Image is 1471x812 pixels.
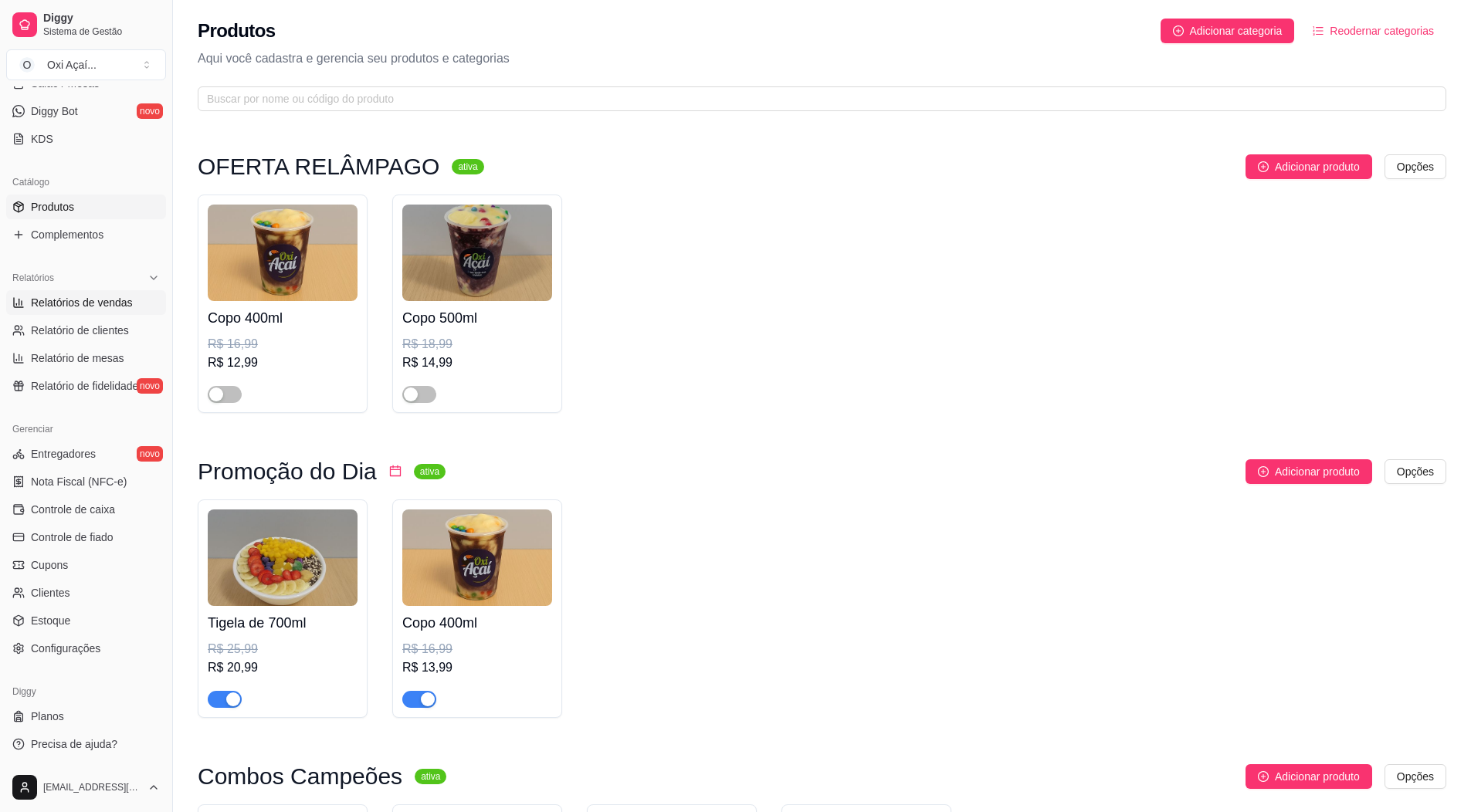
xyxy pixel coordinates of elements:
input: Buscar por nome ou código do produto [207,90,1425,107]
div: R$ 16,99 [208,335,358,354]
span: plus-circle [1258,771,1269,782]
sup: ativa [452,159,483,174]
span: Planos [31,709,64,724]
a: Estoque [6,608,166,633]
h3: Promoção do Dia [198,462,377,481]
span: Precisa de ajuda? [31,736,117,752]
img: product-image [402,509,552,606]
span: Controle de fiado [31,529,114,545]
a: Relatório de fidelidadenovo [6,374,166,398]
div: Gerenciar [6,417,166,442]
div: Oxi Açaí ... [47,57,97,73]
h4: Copo 400ml [402,612,552,634]
a: DiggySistema de Gestão [6,6,166,43]
span: Nota Fiscal (NFC-e) [31,474,127,489]
span: Diggy [43,12,160,25]
span: Diggy Bot [31,103,78,119]
a: Relatório de clientes [6,318,166,343]
button: Select a team [6,49,166,80]
h4: Tigela de 700ml [208,612,358,634]
button: Adicionar produto [1246,459,1372,484]
span: [EMAIL_ADDRESS][DOMAIN_NAME] [43,781,141,793]
h3: Combos Campeões [198,767,402,786]
span: Estoque [31,613,70,628]
span: Cupons [31,557,68,573]
h2: Produtos [198,19,276,43]
button: Opções [1385,764,1446,789]
span: Produtos [31,199,74,215]
a: Configurações [6,636,166,661]
button: Reodernar categorias [1300,19,1446,43]
span: Controle de caixa [31,502,115,517]
img: product-image [402,205,552,301]
button: Opções [1385,459,1446,484]
span: Adicionar produto [1275,768,1360,785]
span: Sistema de Gestão [43,25,160,38]
span: Complementos [31,227,103,242]
span: Adicionar categoria [1190,22,1283,39]
span: plus-circle [1258,161,1269,172]
a: Complementos [6,222,166,247]
a: Nota Fiscal (NFC-e) [6,469,166,494]
div: R$ 20,99 [208,658,358,677]
span: calendar [389,465,402,477]
span: plus-circle [1258,466,1269,477]
span: Adicionar produto [1275,158,1360,175]
button: Adicionar categoria [1161,19,1295,43]
div: R$ 18,99 [402,335,552,354]
a: Diggy Botnovo [6,99,166,123]
a: KDS [6,127,166,151]
span: Reodernar categorias [1330,22,1434,39]
div: Diggy [6,679,166,704]
span: Opções [1397,158,1434,175]
span: plus-circle [1173,25,1184,36]
div: R$ 16,99 [402,640,552,658]
span: Clientes [31,585,70,601]
span: Adicionar produto [1275,463,1360,480]
button: [EMAIL_ADDRESS][DOMAIN_NAME] [6,769,166,806]
p: Aqui você cadastra e gerencia seu produtos e categorias [198,49,1446,68]
div: R$ 25,99 [208,640,358,658]
button: Opções [1385,154,1446,179]
a: Controle de caixa [6,497,166,522]
img: product-image [208,509,358,606]
span: Opções [1397,463,1434,480]
button: Adicionar produto [1246,154,1372,179]
div: R$ 13,99 [402,658,552,677]
span: Opções [1397,768,1434,785]
span: Relatórios de vendas [31,295,133,310]
button: Adicionar produto [1246,764,1372,789]
a: Relatórios de vendas [6,290,166,315]
div: R$ 12,99 [208,354,358,372]
img: product-image [208,205,358,301]
span: Relatório de fidelidade [31,378,138,394]
h4: Copo 400ml [208,307,358,329]
a: Entregadoresnovo [6,442,166,466]
sup: ativa [414,464,446,479]
span: KDS [31,131,53,147]
div: R$ 14,99 [402,354,552,372]
h3: OFERTA RELÂMPAGO [198,157,439,176]
sup: ativa [415,769,446,784]
a: Relatório de mesas [6,346,166,370]
span: Relatório de mesas [31,350,124,366]
a: Precisa de ajuda? [6,732,166,756]
a: Clientes [6,580,166,605]
span: O [19,57,35,73]
a: Controle de fiado [6,525,166,550]
a: Produtos [6,195,166,219]
span: Entregadores [31,446,96,462]
span: ordered-list [1313,25,1324,36]
span: Relatórios [12,272,54,284]
span: Relatório de clientes [31,323,129,338]
a: Planos [6,704,166,729]
a: Cupons [6,553,166,577]
h4: Copo 500ml [402,307,552,329]
div: Catálogo [6,170,166,195]
span: Configurações [31,641,100,656]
